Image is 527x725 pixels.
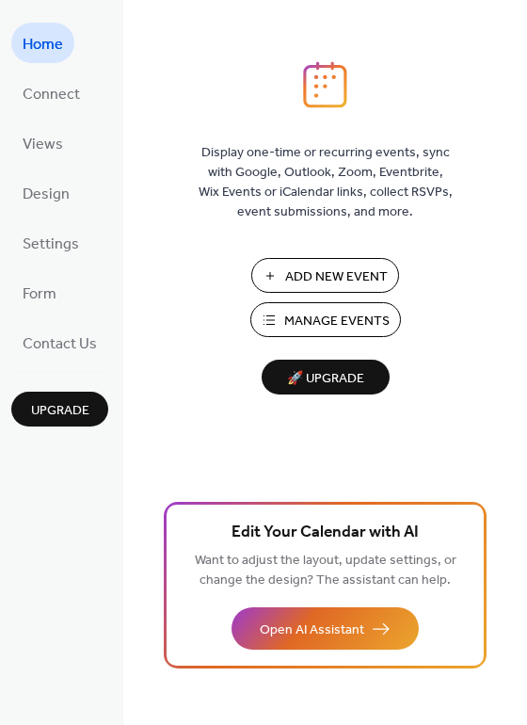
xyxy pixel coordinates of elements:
[232,607,419,650] button: Open AI Assistant
[11,392,108,427] button: Upgrade
[11,272,68,313] a: Form
[11,23,74,63] a: Home
[195,548,456,593] span: Want to adjust the layout, update settings, or change the design? The assistant can help.
[23,180,70,209] span: Design
[273,366,378,392] span: 🚀 Upgrade
[23,130,63,159] span: Views
[31,401,89,421] span: Upgrade
[11,222,90,263] a: Settings
[250,302,401,337] button: Manage Events
[285,267,388,287] span: Add New Event
[232,520,419,546] span: Edit Your Calendar with AI
[11,122,74,163] a: Views
[199,143,453,222] span: Display one-time or recurring events, sync with Google, Outlook, Zoom, Eventbrite, Wix Events or ...
[11,172,81,213] a: Design
[11,322,108,362] a: Contact Us
[251,258,399,293] button: Add New Event
[23,80,80,109] span: Connect
[303,61,346,108] img: logo_icon.svg
[23,330,97,359] span: Contact Us
[23,30,63,59] span: Home
[262,360,390,395] button: 🚀 Upgrade
[284,312,390,331] span: Manage Events
[23,280,56,309] span: Form
[260,620,364,640] span: Open AI Assistant
[11,72,91,113] a: Connect
[23,230,79,259] span: Settings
